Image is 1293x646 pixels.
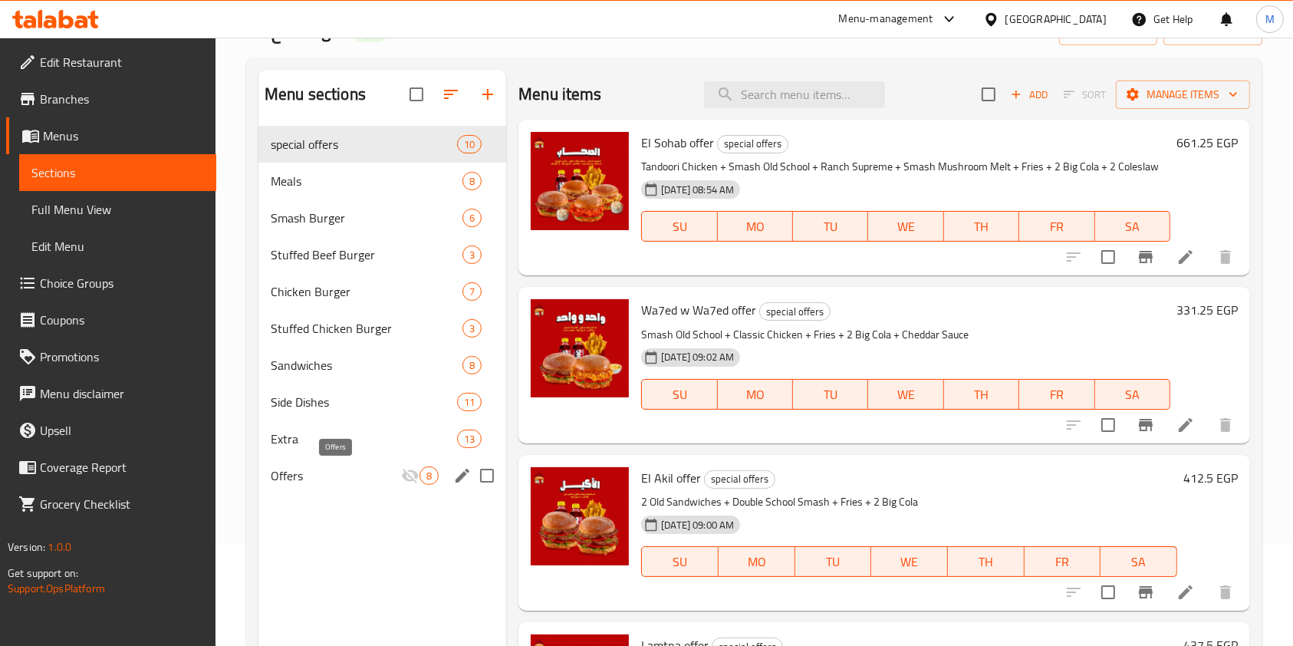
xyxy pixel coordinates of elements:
span: 11 [458,395,481,410]
div: Chicken Burger7 [258,273,506,310]
span: El Akil offer [641,466,701,489]
a: Edit Restaurant [6,44,216,81]
a: Full Menu View [19,191,216,228]
div: Meals8 [258,163,506,199]
div: Smash Burger [271,209,462,227]
span: M [1265,11,1275,28]
button: MO [719,546,795,577]
a: Edit Menu [19,228,216,265]
span: TH [950,216,1013,238]
nav: Menu sections [258,120,506,500]
a: Edit menu item [1176,583,1195,602]
span: Add item [1005,83,1054,107]
button: delete [1207,574,1244,611]
div: items [462,172,482,190]
div: Meals [271,172,462,190]
button: Branch-specific-item [1127,407,1164,443]
div: Stuffed Beef Burger [271,246,462,264]
button: SU [641,211,717,242]
span: TU [799,384,862,406]
div: items [457,393,482,411]
span: Select to update [1092,576,1124,608]
button: SA [1101,546,1177,577]
span: 8 [420,469,438,483]
div: items [462,319,482,338]
button: SA [1095,211,1170,242]
div: special offers [704,470,775,489]
span: Coupons [40,311,204,329]
span: Offers [271,466,401,485]
div: Stuffed Beef Burger3 [258,236,506,273]
span: SU [648,384,711,406]
span: Select section [972,78,1005,110]
span: SU [648,551,712,573]
h6: 331.25 EGP [1176,299,1238,321]
div: Side Dishes11 [258,384,506,420]
span: SA [1107,551,1171,573]
button: SU [641,546,719,577]
a: Sections [19,154,216,191]
span: Get support on: [8,563,78,583]
button: TH [944,211,1019,242]
button: Add section [469,76,506,113]
a: Promotions [6,338,216,375]
button: SU [641,379,717,410]
div: Sandwiches8 [258,347,506,384]
img: El Akil offer [531,467,629,565]
button: WE [871,546,948,577]
div: items [462,282,482,301]
span: Upsell [40,421,204,440]
div: Offers8edit [258,457,506,494]
div: items [419,466,439,485]
div: Extra [271,430,457,448]
a: Coupons [6,302,216,338]
div: Side Dishes [271,393,457,411]
span: Wa7ed w Wa7ed offer [641,298,756,321]
span: [DATE] 08:54 AM [655,183,740,197]
button: TU [795,546,872,577]
span: Select all sections [400,78,433,110]
span: SA [1101,384,1164,406]
button: WE [868,379,943,410]
span: El Sohab offer [641,131,714,154]
div: items [457,135,482,153]
button: TU [793,211,868,242]
p: Tandoori Chicken + Smash Old School + Ranch Supreme + Smash Mushroom Melt + Fries + 2 Big Cola + ... [641,157,1170,176]
div: Smash Burger6 [258,199,506,236]
span: MO [724,216,787,238]
a: Menus [6,117,216,154]
span: [DATE] 09:02 AM [655,350,740,364]
div: items [462,356,482,374]
div: Chicken Burger [271,282,462,301]
div: special offers [271,135,457,153]
span: Select section first [1054,83,1116,107]
button: FR [1019,211,1094,242]
h2: Menu items [518,83,602,106]
span: special offers [760,303,830,321]
a: Edit menu item [1176,248,1195,266]
p: 2 Old Sandwiches + Double School Smash + Fries + 2 Big Cola [641,493,1177,512]
button: TH [944,379,1019,410]
a: Support.OpsPlatform [8,578,105,598]
span: export [1176,21,1250,41]
span: FR [1025,384,1088,406]
button: FR [1025,546,1101,577]
span: Select to update [1092,241,1124,273]
svg: Inactive section [401,466,419,485]
a: Branches [6,81,216,117]
span: 1.0.0 [48,537,71,557]
span: Sort sections [433,76,469,113]
span: Menus [43,127,204,145]
span: 6 [463,211,481,226]
span: import [1071,21,1145,41]
button: SA [1095,379,1170,410]
span: WE [877,551,942,573]
div: Stuffed Chicken Burger [271,319,462,338]
button: MO [718,211,793,242]
a: Choice Groups [6,265,216,302]
span: 10 [458,137,481,152]
div: special offers10 [258,126,506,163]
span: [DATE] 09:00 AM [655,518,740,532]
img: Wa7ed w Wa7ed offer [531,299,629,397]
button: edit [451,464,474,487]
